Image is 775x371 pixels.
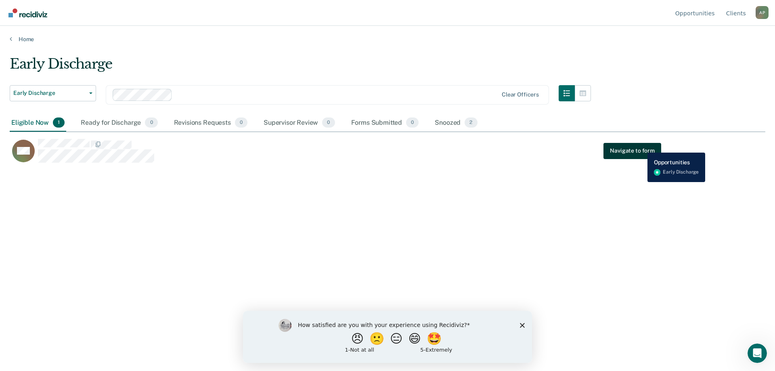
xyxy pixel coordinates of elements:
iframe: Intercom live chat [748,344,767,363]
div: Forms Submitted0 [350,114,421,132]
div: Snoozed2 [433,114,479,132]
span: 0 [235,117,247,128]
button: Profile dropdown button [756,6,769,19]
span: 1 [53,117,65,128]
div: Clear officers [502,91,539,98]
span: 0 [322,117,335,128]
div: Eligible Now1 [10,114,66,132]
div: Supervisor Review0 [262,114,337,132]
span: 0 [406,117,419,128]
button: Navigate to form [603,143,661,159]
div: Ready for Discharge0 [79,114,159,132]
span: Early Discharge [13,90,86,96]
div: A P [756,6,769,19]
span: 0 [145,117,157,128]
div: CaseloadOpportunityCell-1039576 [10,138,671,171]
div: Early Discharge [10,56,591,79]
span: 2 [465,117,477,128]
div: Revisions Requests0 [172,114,249,132]
img: Recidiviz [8,8,47,17]
a: Home [10,36,765,43]
button: Early Discharge [10,85,96,101]
a: Navigate to form link [603,143,661,159]
iframe: Survey by Kim from Recidiviz [243,311,532,363]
